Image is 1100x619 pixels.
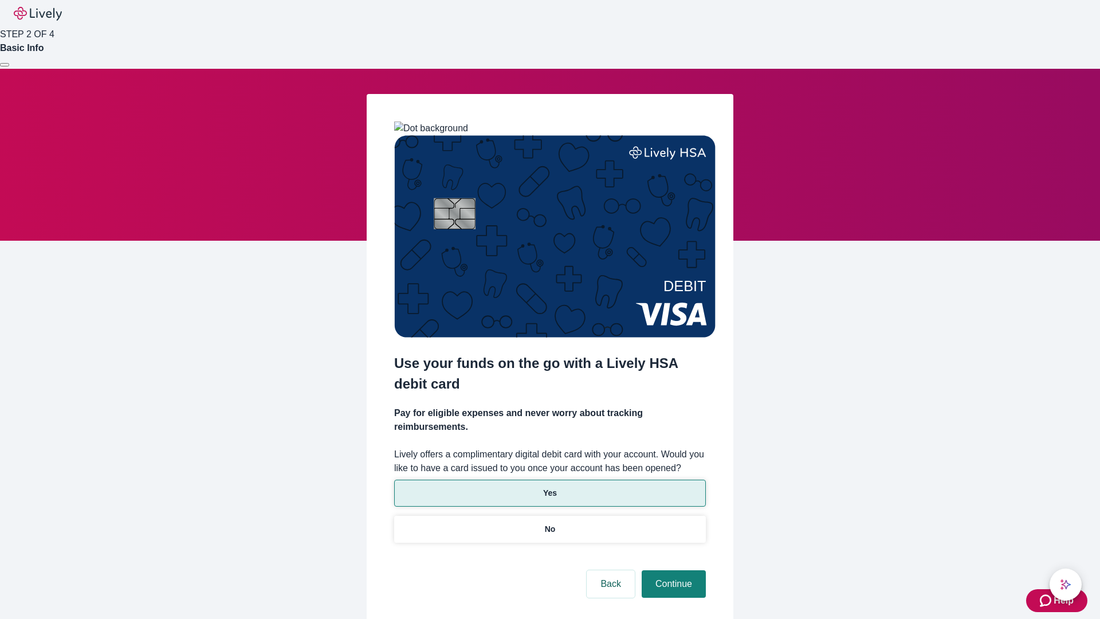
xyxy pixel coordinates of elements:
[394,122,468,135] img: Dot background
[394,480,706,507] button: Yes
[394,406,706,434] h4: Pay for eligible expenses and never worry about tracking reimbursements.
[394,353,706,394] h2: Use your funds on the go with a Lively HSA debit card
[1050,569,1082,601] button: chat
[545,523,556,535] p: No
[394,135,716,338] img: Debit card
[1054,594,1074,608] span: Help
[1060,579,1071,590] svg: Lively AI Assistant
[642,570,706,598] button: Continue
[1040,594,1054,608] svg: Zendesk support icon
[394,448,706,475] label: Lively offers a complimentary digital debit card with your account. Would you like to have a card...
[394,516,706,543] button: No
[14,7,62,21] img: Lively
[1026,589,1087,612] button: Zendesk support iconHelp
[543,487,557,499] p: Yes
[587,570,635,598] button: Back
